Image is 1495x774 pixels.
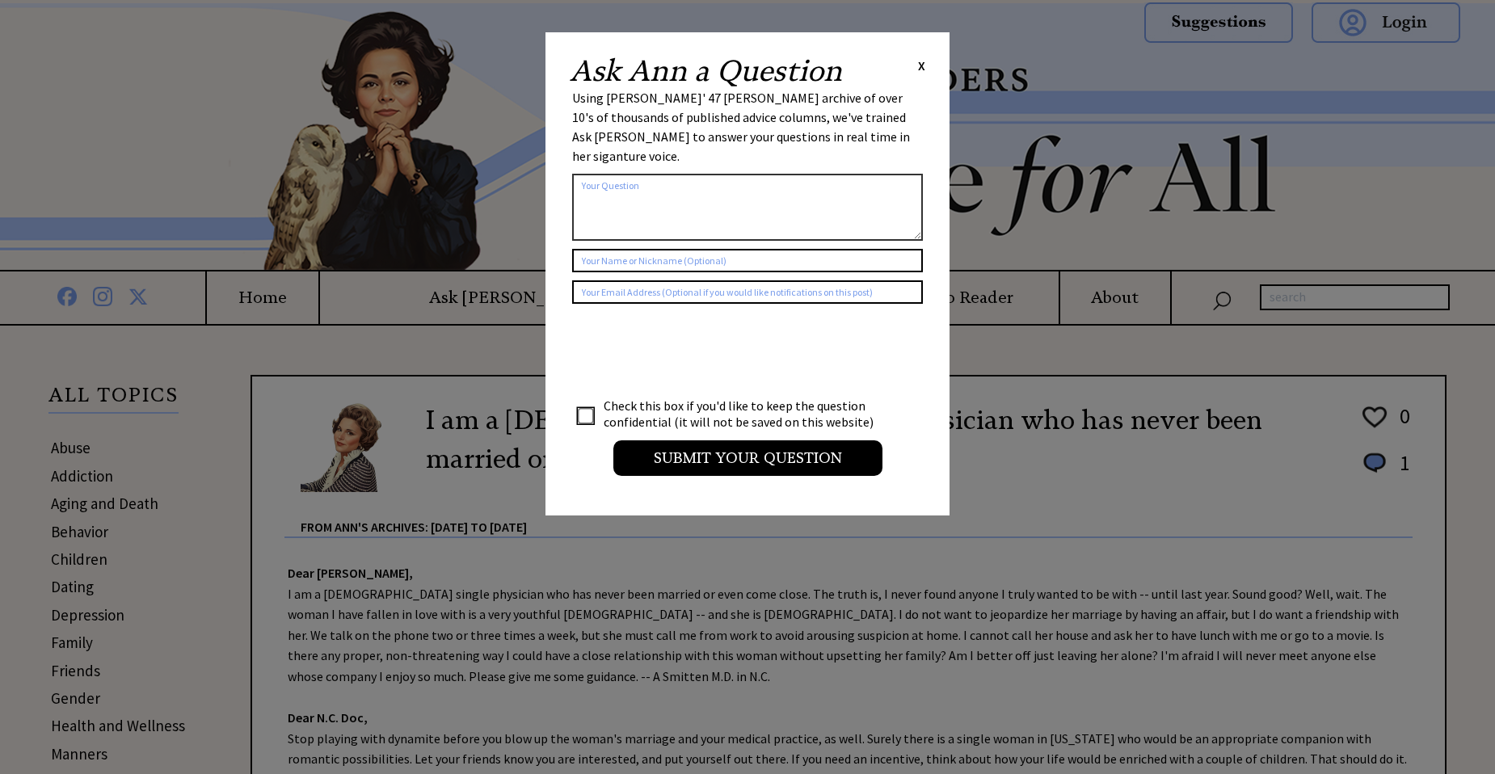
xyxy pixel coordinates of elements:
[613,440,882,476] input: Submit your Question
[572,320,818,383] iframe: reCAPTCHA
[570,57,842,86] h2: Ask Ann a Question
[918,57,925,74] span: X
[572,88,923,166] div: Using [PERSON_NAME]' 47 [PERSON_NAME] archive of over 10's of thousands of published advice colum...
[572,280,923,304] input: Your Email Address (Optional if you would like notifications on this post)
[572,249,923,272] input: Your Name or Nickname (Optional)
[603,397,889,431] td: Check this box if you'd like to keep the question confidential (it will not be saved on this webs...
